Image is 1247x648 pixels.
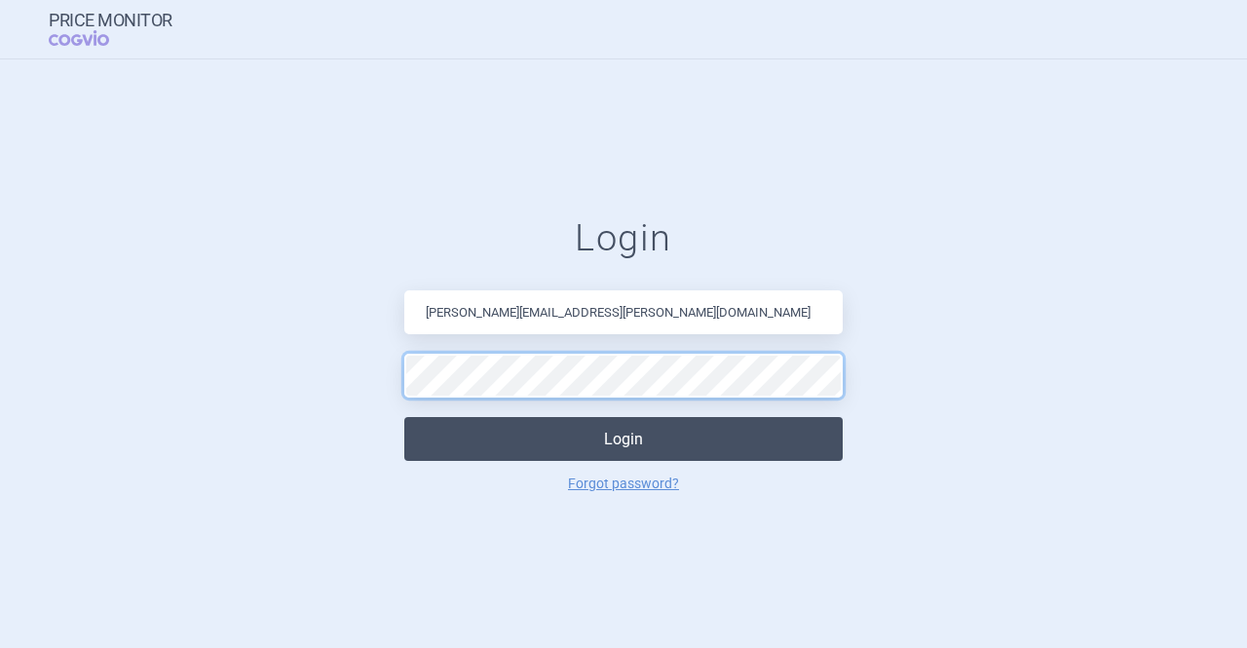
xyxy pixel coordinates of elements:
[49,11,172,48] a: Price MonitorCOGVIO
[49,30,136,46] span: COGVIO
[568,476,679,490] a: Forgot password?
[404,216,843,261] h1: Login
[49,11,172,30] strong: Price Monitor
[404,290,843,334] input: Email
[404,417,843,461] button: Login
